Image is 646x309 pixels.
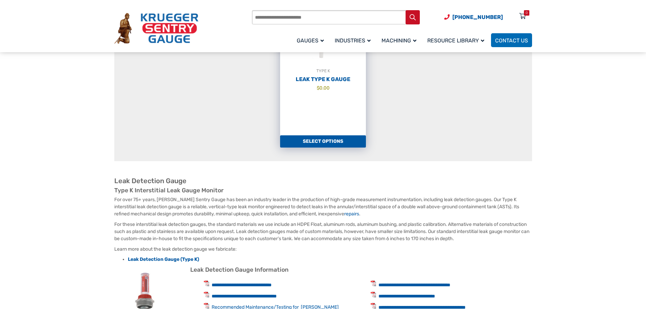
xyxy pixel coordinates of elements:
span: Resource Library [427,37,484,44]
a: Resource Library [423,32,491,48]
span: Gauges [297,37,324,44]
a: Leak Detection Gauge (Type K) [128,256,199,262]
a: Machining [377,32,423,48]
h2: Leak Type K Gauge [280,76,366,83]
div: 0 [526,10,528,16]
span: [PHONE_NUMBER] [452,14,503,20]
p: For over 75+ years, [PERSON_NAME] Sentry Gauge has been an industry leader in the production of h... [114,196,532,217]
h3: Leak Detection Gauge Information [114,266,532,274]
p: For these interstitial leak detection gauges, the standard materials we use include an HDPE Float... [114,221,532,242]
a: repairs [344,211,359,217]
span: Machining [381,37,416,44]
img: Krueger Sentry Gauge [114,13,198,44]
div: TYPE K [280,67,366,74]
span: $ [317,85,319,91]
h3: Type K Interstitial Leak Gauge Monitor [114,187,532,194]
span: Industries [335,37,371,44]
a: Contact Us [491,33,532,47]
span: Contact Us [495,37,528,44]
a: Industries [331,32,377,48]
p: Learn more about the leak detection gauge we fabricate: [114,246,532,253]
bdi: 0.00 [317,85,330,91]
a: Add to cart: “Leak Type K Gauge” [280,135,366,148]
a: Phone Number (920) 434-8860 [444,13,503,21]
a: Gauges [293,32,331,48]
h2: Leak Detection Gauge [114,177,532,185]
